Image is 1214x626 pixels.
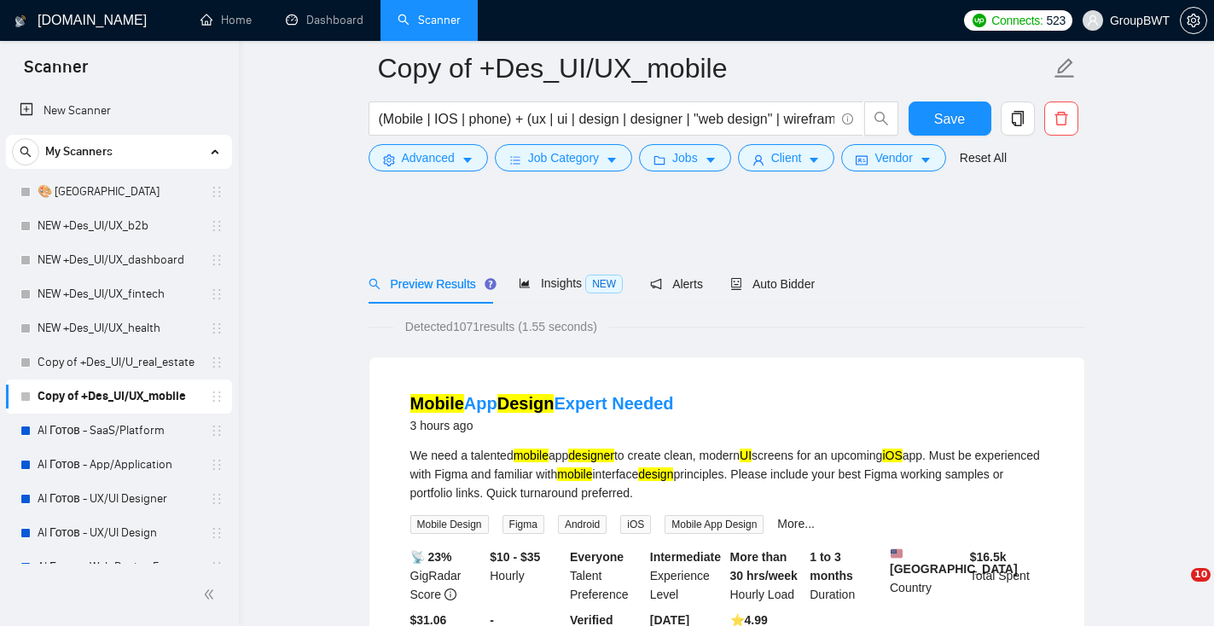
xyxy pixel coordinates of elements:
a: More... [777,517,815,530]
b: Everyone [570,550,624,564]
a: New Scanner [20,94,218,128]
div: We need a talented app to create clean, modern screens for an upcoming app. Must be experienced w... [410,446,1043,502]
b: Intermediate [650,550,721,564]
span: Client [771,148,802,167]
span: robot [730,278,742,290]
span: double-left [203,586,220,603]
span: caret-down [808,154,820,166]
a: Copy of +Des_UI/UX_mobile [38,380,200,414]
a: AI Готов - Web Design Expert [38,550,200,584]
span: Figma [502,515,544,534]
span: search [865,111,897,126]
a: NEW +Des_UI/UX_fintech [38,277,200,311]
span: info-circle [444,588,456,600]
img: 🇺🇸 [891,548,903,559]
mark: Mobile [410,394,464,413]
div: Talent Preference [566,548,647,604]
mark: designer [568,449,614,462]
a: NEW +Des_UI/UX_b2b [38,209,200,243]
span: Connects: [991,11,1043,30]
input: Search Freelance Jobs... [379,108,834,130]
img: logo [15,8,26,35]
button: userClientcaret-down [738,144,835,171]
a: AI Готов - SaaS/Platform [38,414,200,448]
button: search [864,101,898,136]
span: edit [1054,57,1076,79]
div: Tooltip anchor [483,276,498,292]
b: $ 16.5k [970,550,1007,564]
div: GigRadar Score [407,548,487,604]
mark: UI [740,449,752,462]
b: 📡 23% [410,550,452,564]
span: Android [558,515,607,534]
button: idcardVendorcaret-down [841,144,945,171]
div: Total Spent [967,548,1047,604]
span: holder [210,492,224,506]
span: Vendor [874,148,912,167]
span: Advanced [402,148,455,167]
a: dashboardDashboard [286,13,363,27]
button: copy [1001,101,1035,136]
span: 523 [1047,11,1066,30]
b: $10 - $35 [490,550,540,564]
span: iOS [620,515,651,534]
span: holder [210,424,224,438]
span: Mobile App Design [665,515,764,534]
mark: mobile [557,467,592,481]
iframe: Intercom live chat [1156,568,1197,609]
span: Scanner [10,55,102,90]
div: Hourly Load [727,548,807,604]
span: Jobs [672,148,698,167]
span: My Scanners [45,135,113,169]
span: Preview Results [369,277,491,291]
span: holder [210,526,224,540]
span: holder [210,356,224,369]
a: AI Готов - UX/UI Designer [38,482,200,516]
span: bars [509,154,521,166]
span: info-circle [842,113,853,125]
span: search [13,146,38,158]
button: settingAdvancedcaret-down [369,144,488,171]
span: user [1087,14,1099,26]
span: caret-down [705,154,717,166]
span: Save [934,108,965,130]
span: notification [650,278,662,290]
span: holder [210,458,224,472]
a: Copy of +Des_UI/U_real_estate [38,345,200,380]
mark: iOS [882,449,902,462]
button: folderJobscaret-down [639,144,731,171]
span: caret-down [462,154,473,166]
div: Country [886,548,967,604]
input: Scanner name... [378,47,1050,90]
span: search [369,278,380,290]
span: holder [210,322,224,335]
span: folder [653,154,665,166]
span: Detected 1071 results (1.55 seconds) [393,317,609,336]
a: AI Готов - App/Application [38,448,200,482]
button: barsJob Categorycaret-down [495,144,632,171]
span: 10 [1191,568,1211,582]
button: delete [1044,101,1078,136]
span: holder [210,287,224,301]
span: holder [210,185,224,199]
span: copy [1002,111,1034,126]
span: idcard [856,154,868,166]
mark: Design [497,394,555,413]
span: area-chart [519,277,531,289]
mark: mobile [514,449,549,462]
div: Duration [806,548,886,604]
span: Alerts [650,277,703,291]
a: AI Готов - UX/UI Design [38,516,200,550]
img: upwork-logo.png [973,14,986,27]
a: Reset All [960,148,1007,167]
button: Save [909,101,991,136]
span: holder [210,253,224,267]
span: Insights [519,276,623,290]
span: setting [383,154,395,166]
span: holder [210,390,224,403]
b: [GEOGRAPHIC_DATA] [890,548,1018,576]
span: setting [1181,14,1206,27]
span: Mobile Design [410,515,489,534]
button: search [12,138,39,165]
span: caret-down [920,154,932,166]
